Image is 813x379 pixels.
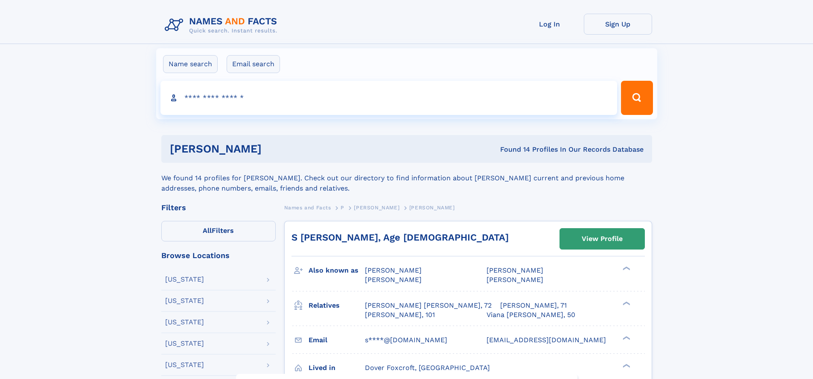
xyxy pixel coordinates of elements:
img: Logo Names and Facts [161,14,284,37]
div: [US_STATE] [165,340,204,347]
a: [PERSON_NAME] [PERSON_NAME], 72 [365,301,492,310]
label: Name search [163,55,218,73]
div: Found 14 Profiles In Our Records Database [381,145,644,154]
a: Sign Up [584,14,652,35]
span: [PERSON_NAME] [365,276,422,284]
label: Filters [161,221,276,241]
label: Email search [227,55,280,73]
a: [PERSON_NAME], 101 [365,310,435,320]
h3: Also known as [309,263,365,278]
span: [PERSON_NAME] [487,266,543,274]
a: [PERSON_NAME] [354,202,399,213]
div: [US_STATE] [165,276,204,283]
h3: Lived in [309,361,365,375]
div: ❯ [621,363,631,368]
button: Search Button [621,81,653,115]
h3: Email [309,333,365,347]
div: ❯ [621,300,631,306]
div: Filters [161,204,276,212]
div: ❯ [621,266,631,271]
a: View Profile [560,229,644,249]
div: [US_STATE] [165,297,204,304]
div: Browse Locations [161,252,276,259]
span: All [203,226,212,235]
div: View Profile [582,229,623,249]
div: [US_STATE] [165,319,204,326]
div: We found 14 profiles for [PERSON_NAME]. Check out our directory to find information about [PERSON... [161,163,652,194]
span: [PERSON_NAME] [365,266,422,274]
span: [PERSON_NAME] [409,205,455,211]
span: [EMAIL_ADDRESS][DOMAIN_NAME] [487,336,606,344]
a: P [341,202,344,213]
a: Log In [516,14,584,35]
span: [PERSON_NAME] [354,205,399,211]
h1: [PERSON_NAME] [170,144,381,154]
a: Names and Facts [284,202,331,213]
a: [PERSON_NAME], 71 [500,301,567,310]
span: [PERSON_NAME] [487,276,543,284]
a: Viana [PERSON_NAME], 50 [487,310,575,320]
input: search input [160,81,618,115]
div: ❯ [621,335,631,341]
div: [US_STATE] [165,361,204,368]
h3: Relatives [309,298,365,313]
span: Dover Foxcroft, [GEOGRAPHIC_DATA] [365,364,490,372]
span: P [341,205,344,211]
a: S [PERSON_NAME], Age [DEMOGRAPHIC_DATA] [291,232,509,243]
